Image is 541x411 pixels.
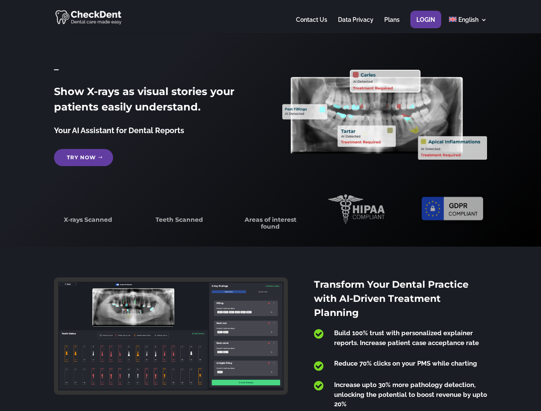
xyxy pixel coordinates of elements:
[55,9,123,25] img: CheckDent AI
[334,381,487,408] span: Increase upto 30% more pathology detection, unlocking the potential to boost revenue by upto 20%
[54,60,59,72] span: _
[314,328,323,340] span: 
[54,84,258,119] h2: Show X-rays as visual stories your patients easily understand.
[282,70,487,160] img: X_Ray_annotated
[54,149,113,166] a: Try Now
[296,17,327,33] a: Contact Us
[334,329,479,347] span: Build 100% trust with personalized explainer reports. Increase patient case acceptance rate
[145,217,213,227] h3: Teeth Scanned
[384,17,400,33] a: Plans
[314,279,469,319] span: Transform Your Dental Practice with AI-Driven Treatment Planning
[334,360,477,367] span: Reduce 70% clicks on your PMS while charting
[458,16,478,23] span: English
[338,17,374,33] a: Data Privacy
[449,17,487,33] a: English
[314,360,323,372] span: 
[314,380,323,391] span: 
[54,126,184,135] span: Your AI Assistant for Dental Reports
[54,217,122,227] h3: X-rays Scanned
[416,17,435,33] a: Login
[237,217,305,234] h3: Areas of interest found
